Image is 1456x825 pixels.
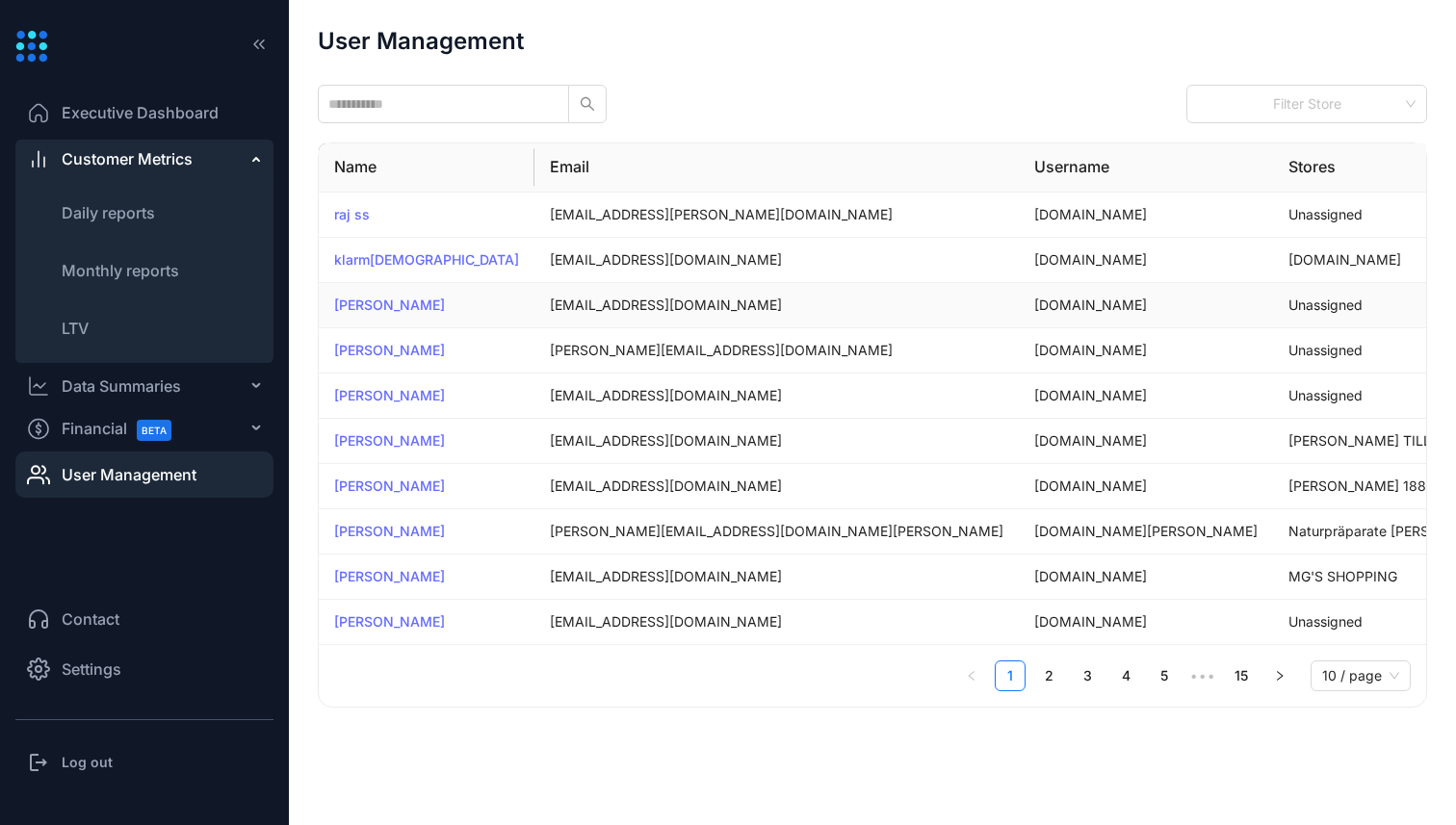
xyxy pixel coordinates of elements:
span: search [580,96,595,112]
a: 3 [1073,661,1102,690]
td: [DOMAIN_NAME] [1019,328,1273,374]
div: Data Summaries [62,374,181,398]
td: [DOMAIN_NAME] [1019,600,1273,645]
td: [PERSON_NAME][EMAIL_ADDRESS][DOMAIN_NAME] [534,328,1019,374]
td: [DOMAIN_NAME] [1019,464,1273,509]
li: 5 [1149,660,1180,691]
a: raj ss [334,206,370,222]
a: [PERSON_NAME] [334,296,445,313]
span: ••• [1187,660,1218,691]
h3: Log out [62,753,113,772]
td: [EMAIL_ADDRESS][DOMAIN_NAME] [534,238,1019,283]
th: Email [534,143,1019,192]
td: [EMAIL_ADDRESS][DOMAIN_NAME] [534,374,1019,419]
a: 5 [1150,661,1179,690]
button: right [1264,660,1295,691]
a: [PERSON_NAME] [334,387,445,403]
td: [EMAIL_ADDRESS][DOMAIN_NAME] [534,283,1019,328]
li: Previous Page [956,660,987,691]
span: 10 / page [1322,661,1399,690]
span: left [966,670,977,682]
span: Customer Metrics [62,147,193,170]
a: [PERSON_NAME] [334,432,445,449]
h1: User Management [318,29,524,54]
td: [DOMAIN_NAME] [1019,374,1273,419]
a: 2 [1034,661,1063,690]
td: [DOMAIN_NAME] [1019,193,1273,238]
span: Financial [62,407,189,451]
li: 3 [1072,660,1103,691]
td: [PERSON_NAME][EMAIL_ADDRESS][DOMAIN_NAME][PERSON_NAME] [534,509,1019,554]
span: Executive Dashboard [62,101,219,124]
li: 1 [995,660,1026,691]
a: klarm[DEMOGRAPHIC_DATA] [334,251,519,268]
td: [DOMAIN_NAME] [1019,283,1273,328]
td: [EMAIL_ADDRESS][DOMAIN_NAME] [534,554,1019,600]
td: [EMAIL_ADDRESS][DOMAIN_NAME] [534,419,1019,464]
td: [DOMAIN_NAME] [1019,419,1273,464]
a: [PERSON_NAME] [334,523,445,539]
span: User Management [62,463,196,486]
td: [EMAIL_ADDRESS][PERSON_NAME][DOMAIN_NAME] [534,193,1019,238]
li: 15 [1226,660,1257,691]
button: left [956,660,987,691]
td: [EMAIL_ADDRESS][DOMAIN_NAME] [534,464,1019,509]
a: [PERSON_NAME] [334,568,445,584]
td: [DOMAIN_NAME][PERSON_NAME] [1019,509,1273,554]
th: Name [319,143,534,192]
span: right [1274,670,1286,682]
li: 2 [1033,660,1064,691]
a: [PERSON_NAME] [334,613,445,630]
span: LTV [62,319,89,338]
td: [DOMAIN_NAME] [1019,238,1273,283]
li: Next 5 Pages [1187,660,1218,691]
a: 15 [1227,661,1256,690]
a: 4 [1111,661,1140,690]
a: 1 [996,661,1025,690]
div: Page Size [1311,660,1411,691]
a: [PERSON_NAME] [334,477,445,494]
li: Next Page [1264,660,1295,691]
li: 4 [1110,660,1141,691]
td: [DOMAIN_NAME] [1019,554,1273,600]
span: Settings [62,657,121,681]
span: BETA [137,420,171,441]
td: [EMAIL_ADDRESS][DOMAIN_NAME] [534,600,1019,645]
span: Contact [62,607,119,631]
span: Monthly reports [62,261,179,280]
a: [PERSON_NAME] [334,342,445,358]
th: Username [1019,143,1273,192]
span: Daily reports [62,203,155,222]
